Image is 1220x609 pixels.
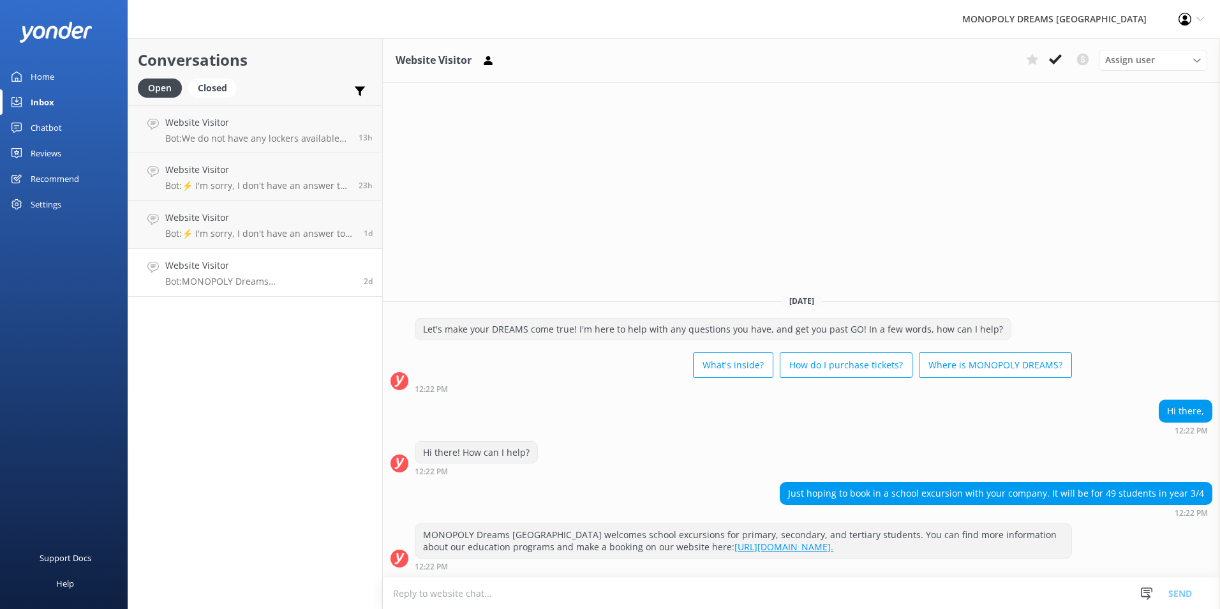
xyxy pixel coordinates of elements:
h4: Website Visitor [165,116,349,130]
a: Website VisitorBot:⚡ I'm sorry, I don't have an answer to your question. Could you please try rep... [128,201,382,249]
div: Inbox [31,89,54,115]
h3: Website Visitor [396,52,472,69]
span: Oct 09 2025 02:01am (UTC +11:00) Australia/Sydney [359,132,373,143]
h4: Website Visitor [165,163,349,177]
div: Help [56,571,74,596]
span: Oct 08 2025 11:25am (UTC +11:00) Australia/Sydney [364,228,373,239]
span: [DATE] [782,296,822,306]
div: Chatbot [31,115,62,140]
span: Oct 07 2025 12:22pm (UTC +11:00) Australia/Sydney [364,276,373,287]
div: Just hoping to book in a school excursion with your company. It will be for 49 students in year 3/4 [780,483,1212,504]
a: [URL][DOMAIN_NAME]. [734,541,833,553]
strong: 12:22 PM [415,563,448,571]
a: Open [138,80,188,94]
p: Bot: We do not have any lockers available and cannot store any bags, luggage, or other items. [165,133,349,144]
h4: Website Visitor [165,259,354,273]
div: Oct 07 2025 12:22pm (UTC +11:00) Australia/Sydney [1159,426,1212,435]
strong: 12:22 PM [415,386,448,393]
div: Oct 07 2025 12:22pm (UTC +11:00) Australia/Sydney [780,508,1212,517]
strong: 12:22 PM [1175,509,1208,517]
a: Closed [188,80,243,94]
div: Oct 07 2025 12:22pm (UTC +11:00) Australia/Sydney [415,562,1072,571]
div: Hi there, [1159,400,1212,422]
p: Bot: MONOPOLY Dreams [GEOGRAPHIC_DATA] welcomes school excursions for primary, secondary, and ter... [165,276,354,287]
button: Where is MONOPOLY DREAMS? [919,352,1072,378]
img: yonder-white-logo.png [19,22,93,43]
div: Assign User [1099,50,1207,70]
div: Recommend [31,166,79,192]
div: Home [31,64,54,89]
div: Hi there! How can I help? [415,442,537,463]
div: MONOPOLY Dreams [GEOGRAPHIC_DATA] welcomes school excursions for primary, secondary, and tertiary... [415,524,1071,558]
button: How do I purchase tickets? [780,352,912,378]
strong: 12:22 PM [1175,427,1208,435]
a: Website VisitorBot:We do not have any lockers available and cannot store any bags, luggage, or ot... [128,105,382,153]
div: Let's make your DREAMS come true! I'm here to help with any questions you have, and get you past ... [415,319,1011,340]
a: Website VisitorBot:MONOPOLY Dreams [GEOGRAPHIC_DATA] welcomes school excursions for primary, seco... [128,249,382,297]
div: Settings [31,192,61,217]
h2: Conversations [138,48,373,72]
div: Closed [188,79,237,98]
a: Website VisitorBot:⚡ I'm sorry, I don't have an answer to your question. Could you please try rep... [128,153,382,201]
div: Oct 07 2025 12:22pm (UTC +11:00) Australia/Sydney [415,384,1072,393]
h4: Website Visitor [165,211,354,225]
div: Support Docs [40,545,91,571]
strong: 12:22 PM [415,468,448,476]
span: Oct 08 2025 03:32pm (UTC +11:00) Australia/Sydney [359,180,373,191]
p: Bot: ⚡ I'm sorry, I don't have an answer to your question. Could you please try rephrasing your q... [165,228,354,239]
p: Bot: ⚡ I'm sorry, I don't have an answer to your question. Could you please try rephrasing your q... [165,180,349,192]
span: Assign user [1105,53,1155,67]
button: What's inside? [693,352,773,378]
div: Oct 07 2025 12:22pm (UTC +11:00) Australia/Sydney [415,467,538,476]
div: Reviews [31,140,61,166]
div: Open [138,79,182,98]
